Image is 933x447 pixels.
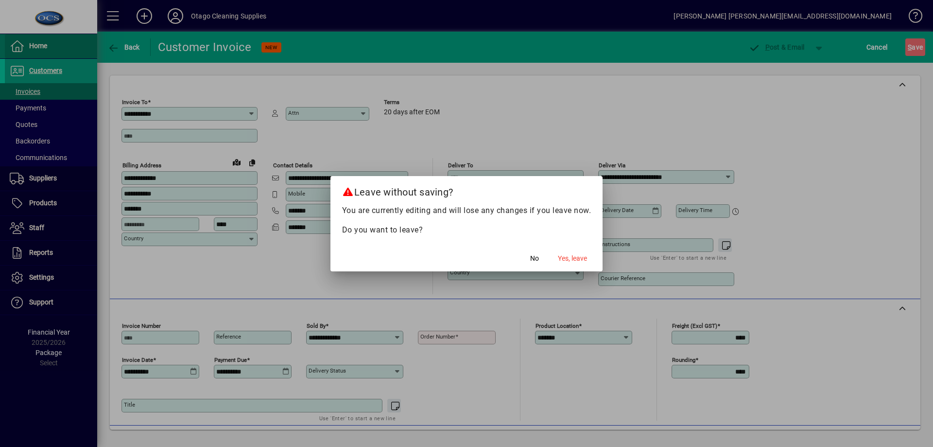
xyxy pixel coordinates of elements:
button: Yes, leave [554,250,591,268]
p: Do you want to leave? [342,224,591,236]
h2: Leave without saving? [330,176,603,204]
p: You are currently editing and will lose any changes if you leave now. [342,205,591,216]
button: No [519,250,550,268]
span: No [530,253,539,264]
span: Yes, leave [558,253,587,264]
